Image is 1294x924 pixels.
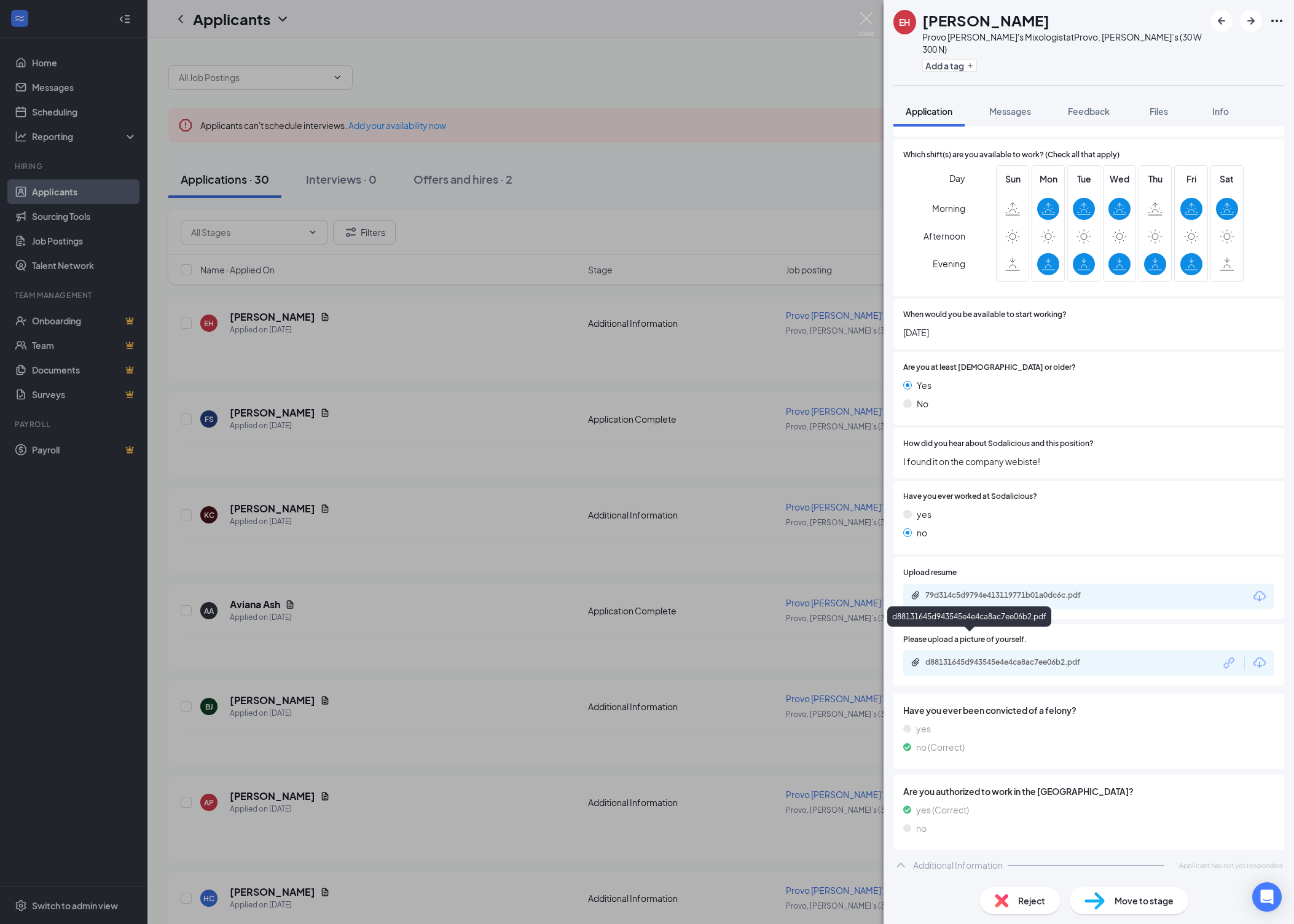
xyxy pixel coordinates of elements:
svg: Download [1252,656,1267,670]
svg: Paperclip [911,590,920,600]
button: PlusAdd a tag [922,59,977,72]
div: Additional Information [913,859,1003,871]
div: 79d314c5d9794e413119771b01a0dc6c.pdf [925,590,1097,600]
span: Info [1212,106,1229,117]
span: no [917,526,927,539]
span: Application [906,106,952,117]
a: Paperclip79d314c5d9794e413119771b01a0dc6c.pdf [911,590,1110,602]
svg: Paperclip [911,657,920,667]
span: Move to stage [1115,894,1174,907]
span: yes (Correct) [916,803,969,816]
div: EH [899,16,910,28]
span: How did you hear about Sodalicious and this position? [903,438,1094,450]
span: Evening [933,253,965,275]
span: Tue [1073,172,1095,186]
svg: ArrowLeftNew [1214,14,1229,28]
span: Please upload a picture of yourself. [903,634,1027,646]
span: Yes [917,378,931,392]
button: ArrowLeftNew [1210,10,1233,32]
span: [DATE] [903,326,1274,339]
span: Day [949,171,965,185]
svg: ChevronUp [893,858,908,872]
span: no (Correct) [916,740,965,754]
span: Mon [1037,172,1059,186]
span: Are you authorized to work in the [GEOGRAPHIC_DATA]? [903,785,1274,798]
span: Sat [1216,172,1238,186]
span: Sun [1002,172,1024,186]
span: Afternoon [923,225,965,247]
span: Which shift(s) are you available to work? (Check all that apply) [903,149,1120,161]
span: yes [916,722,931,735]
span: Morning [932,197,965,219]
span: Reject [1018,894,1045,907]
div: Provo [PERSON_NAME]'s Mixologist at Provo, [PERSON_NAME]’s (30 W 300 N) [922,31,1204,55]
span: Have you ever been convicted of a felony? [903,703,1274,717]
span: Feedback [1068,106,1110,117]
span: Applicant has not yet responded. [1179,860,1284,871]
svg: ArrowRight [1244,14,1258,28]
span: Have you ever worked at Sodalicious? [903,491,1037,503]
svg: Plus [967,62,974,69]
span: Messages [989,106,1031,117]
a: Paperclipd88131645d943545e4e4ca8ac7ee06b2.pdf [911,657,1110,669]
svg: Link [1221,655,1237,671]
span: Wed [1108,172,1131,186]
span: When would you be available to start working? [903,309,1067,321]
button: ArrowRight [1240,10,1262,32]
span: I found it on the company webiste! [903,455,1274,468]
span: yes [917,507,931,521]
div: d88131645d943545e4e4ca8ac7ee06b2.pdf [925,657,1097,667]
h1: [PERSON_NAME] [922,10,1049,31]
span: Upload resume [903,567,957,579]
span: Files [1150,106,1168,117]
div: Open Intercom Messenger [1252,882,1282,912]
svg: Download [1252,589,1267,604]
span: Fri [1180,172,1202,186]
svg: Ellipses [1269,14,1284,28]
div: d88131645d943545e4e4ca8ac7ee06b2.pdf [887,606,1051,627]
span: No [917,397,928,410]
span: no [916,821,927,835]
span: Thu [1144,172,1166,186]
span: Are you at least [DEMOGRAPHIC_DATA] or older? [903,362,1076,374]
